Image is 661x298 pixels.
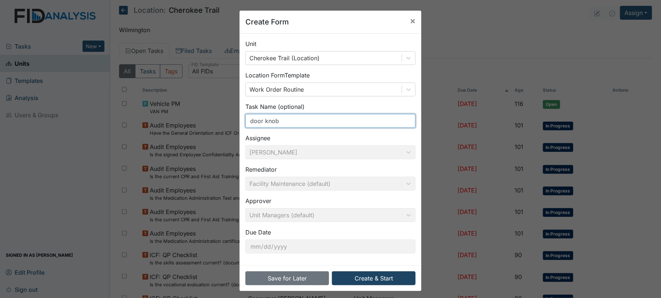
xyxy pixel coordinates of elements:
button: Create & Start [332,271,416,285]
h5: Create Form [245,16,289,27]
label: Unit [245,39,256,48]
label: Assignee [245,134,270,142]
button: Save for Later [245,271,329,285]
div: Work Order Routine [249,85,304,94]
label: Task Name (optional) [245,102,305,111]
label: Remediator [245,165,277,174]
div: Cherokee Trail (Location) [249,54,320,62]
span: × [410,15,416,26]
label: Location Form Template [245,71,310,80]
button: Close [404,11,421,31]
label: Due Date [245,228,271,237]
label: Approver [245,196,271,205]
